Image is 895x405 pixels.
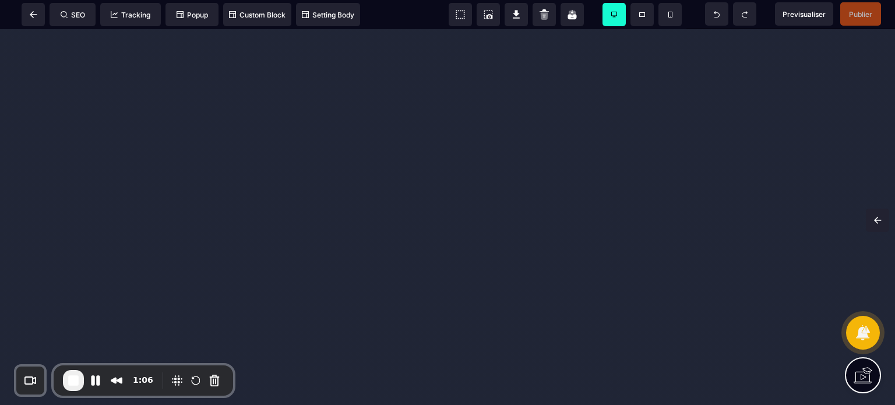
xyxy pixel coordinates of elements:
[111,10,150,19] span: Tracking
[302,10,354,19] span: Setting Body
[229,10,286,19] span: Custom Block
[177,10,208,19] span: Popup
[61,10,85,19] span: SEO
[849,10,872,19] span: Publier
[783,10,826,19] span: Previsualiser
[477,3,500,26] span: Screenshot
[449,3,472,26] span: View components
[775,2,833,26] span: Preview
